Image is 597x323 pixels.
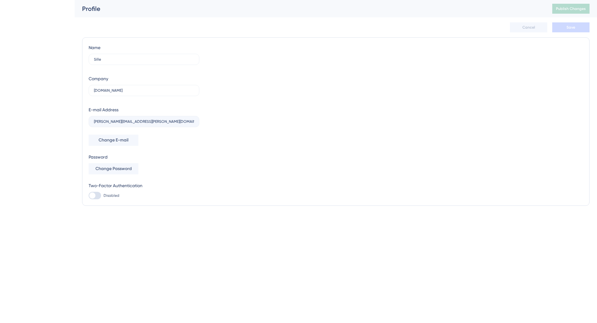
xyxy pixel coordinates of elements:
div: Password [89,153,199,161]
span: Change E-mail [99,136,128,144]
input: Name Surname [94,57,194,62]
button: Save [552,22,590,32]
span: Disabled [104,193,119,198]
input: Company Name [94,88,194,93]
button: Change E-mail [89,135,138,146]
button: Cancel [510,22,547,32]
input: E-mail Address [94,119,194,124]
span: Publish Changes [556,6,586,11]
span: Change Password [95,165,132,173]
div: Company [89,75,108,82]
span: Cancel [522,25,535,30]
button: Change Password [89,163,138,174]
button: Publish Changes [552,4,590,14]
span: Save [567,25,575,30]
div: E-mail Address [89,106,118,113]
div: Profile [82,4,537,13]
div: Two-Factor Authentication [89,182,199,189]
div: Name [89,44,100,51]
